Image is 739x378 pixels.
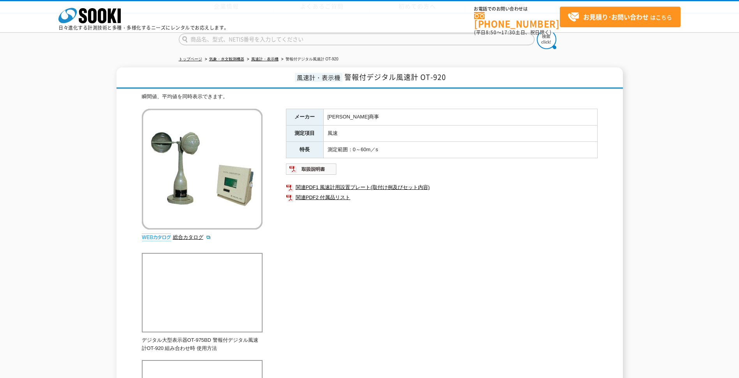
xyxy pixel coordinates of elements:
th: メーカー [286,109,323,125]
td: [PERSON_NAME]商事 [323,109,597,125]
a: 総合カタログ [173,234,211,240]
span: 警報付デジタル風速計 OT-920 [344,72,446,82]
li: 警報付デジタル風速計 OT-920 [280,55,339,64]
span: はこちら [568,11,672,23]
input: 商品名、型式、NETIS番号を入力してください [179,34,534,45]
img: 警報付デジタル風速計 OT-920 [142,109,263,230]
td: 風速 [323,125,597,141]
a: 関連PDF1 風速計用設置プレート(取付け例及びセット内容) [286,182,598,193]
span: 8:50 [486,29,497,36]
img: btn_search.png [537,30,556,49]
a: 関連PDF2 付属品リスト [286,193,598,203]
p: 日々進化する計測技術と多種・多様化するニーズにレンタルでお応えします。 [58,25,229,30]
span: お電話でのお問い合わせは [474,7,560,11]
a: 気象・水文観測機器 [209,57,244,61]
th: 特長 [286,141,323,158]
a: 風速計・表示機 [251,57,279,61]
span: (平日 ～ 土日、祝日除く) [474,29,551,36]
td: 測定範囲：0～60m／s [323,141,597,158]
span: 風速計・表示機 [295,73,342,82]
strong: お見積り･お問い合わせ [583,12,649,21]
div: 瞬間値、平均値を同時表示できます。 [142,93,598,101]
img: 取扱説明書 [286,163,337,175]
p: デジタル大型表示器OT-975BD 警報付デジタル風速計OT-920 組み合わせ時 使用方法 [142,336,263,353]
a: お見積り･お問い合わせはこちら [560,7,681,27]
img: webカタログ [142,233,171,241]
a: 取扱説明書 [286,168,337,174]
th: 測定項目 [286,125,323,141]
span: 17:30 [501,29,515,36]
a: [PHONE_NUMBER] [474,12,560,28]
a: トップページ [179,57,202,61]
